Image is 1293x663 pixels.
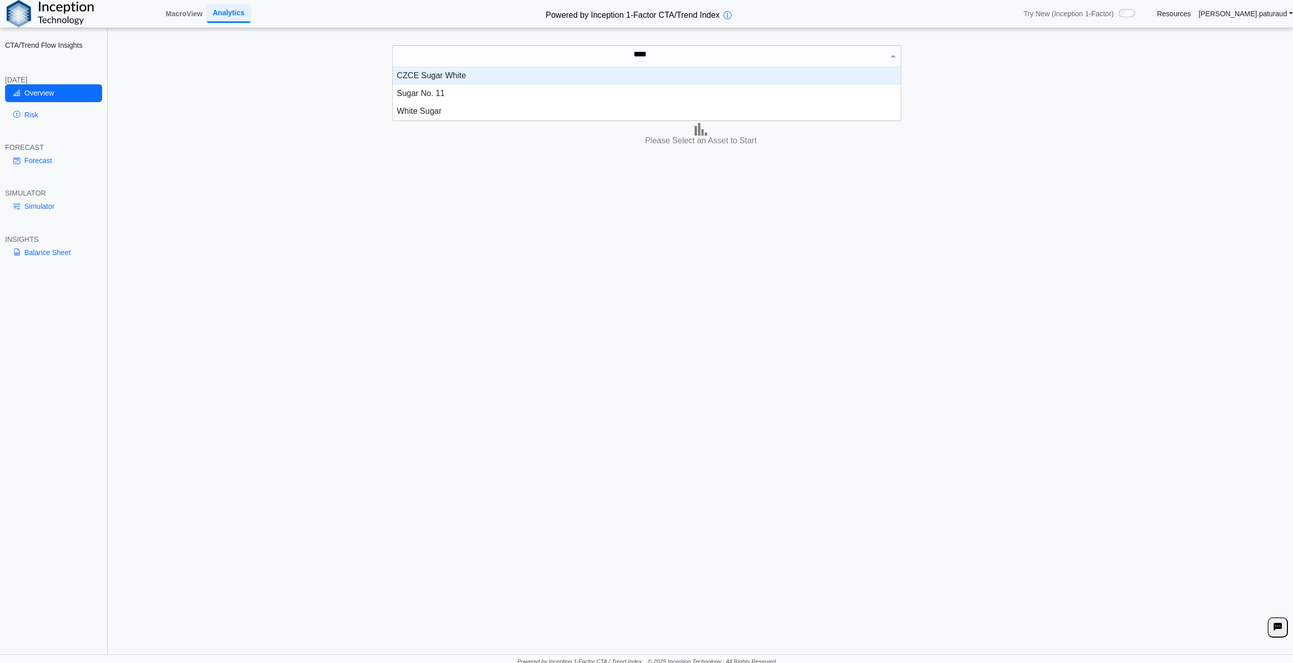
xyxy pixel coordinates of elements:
div: INSIGHTS [5,235,102,244]
a: Forecast [5,152,102,169]
a: Overview [5,84,102,102]
a: Balance Sheet [5,244,102,261]
div: [DATE] [5,75,102,84]
span: Try New (Inception 1-Factor) [1024,9,1114,18]
div: White Sugar [393,103,901,120]
a: Resources [1157,9,1191,18]
img: bar-chart.png [695,123,707,136]
h2: Powered by Inception 1-Factor CTA/Trend Index [542,6,723,21]
div: Sugar No. 11 [393,85,901,103]
div: SIMULATOR [5,188,102,198]
a: [PERSON_NAME].paturaud [1199,9,1293,18]
div: CZCE Sugar White [393,67,901,85]
h2: CTA/Trend Flow Insights [5,41,102,50]
div: grid [393,67,901,120]
a: Risk [5,106,102,123]
a: Analytics [207,4,250,23]
a: Simulator [5,198,102,215]
h5: Positioning data updated at previous day close; Price and Flow estimates updated intraday (15-min... [115,96,1287,103]
a: MacroView [162,5,207,22]
h3: Please Select an Asset to Start [111,136,1290,146]
div: FORECAST [5,143,102,152]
